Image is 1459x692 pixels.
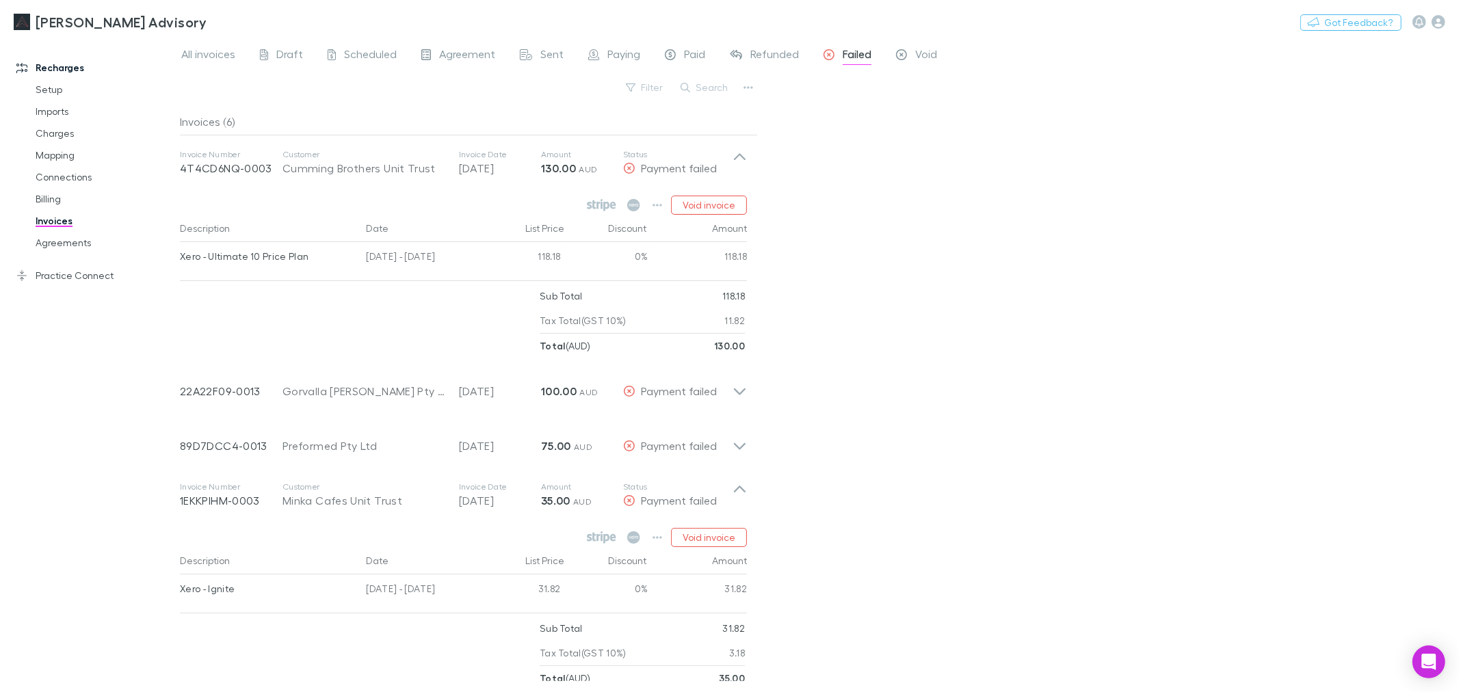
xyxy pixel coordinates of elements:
[541,481,623,492] p: Amount
[674,79,736,96] button: Search
[22,188,189,210] a: Billing
[282,383,445,399] div: Gorvalla [PERSON_NAME] Pty Ltd
[169,358,758,413] div: 22A22F09-0013Gorvalla [PERSON_NAME] Pty Ltd[DATE]100.00 AUDPayment failed
[843,47,871,65] span: Failed
[22,122,189,144] a: Charges
[439,47,495,65] span: Agreement
[623,149,733,160] p: Status
[915,47,937,65] span: Void
[22,232,189,254] a: Agreements
[180,383,282,399] p: 22A22F09-0013
[641,384,717,397] span: Payment failed
[282,492,445,509] div: Minka Cafes Unit Trust
[580,387,599,397] span: AUD
[541,494,570,507] strong: 35.00
[484,574,566,607] div: 31.82
[22,101,189,122] a: Imports
[540,641,627,665] p: Tax Total (GST 10%)
[180,492,282,509] p: 1EKKPIHM-0003
[719,672,745,684] strong: 35.00
[459,438,541,454] p: [DATE]
[459,492,541,509] p: [DATE]
[540,284,583,308] p: Sub Total
[22,79,189,101] a: Setup
[169,135,758,190] div: Invoice Number4T4CD6NQ-0003CustomerCumming Brothers Unit TrustInvoice Date[DATE]Amount130.00 AUDS...
[459,149,541,160] p: Invoice Date
[180,160,282,176] p: 4T4CD6NQ-0003
[361,574,484,607] div: [DATE] - [DATE]
[181,47,235,65] span: All invoices
[573,496,592,507] span: AUD
[540,308,627,333] p: Tax Total (GST 10%)
[540,672,566,684] strong: Total
[619,79,671,96] button: Filter
[566,574,648,607] div: 0%
[541,149,623,160] p: Amount
[623,481,733,492] p: Status
[282,481,445,492] p: Customer
[1412,646,1445,678] div: Open Intercom Messenger
[722,284,745,308] p: 118.18
[541,161,576,175] strong: 130.00
[282,438,445,454] div: Preformed Pty Ltd
[541,384,577,398] strong: 100.00
[671,196,747,215] button: Void invoice
[169,468,758,522] div: Invoice Number1EKKPIHM-0003CustomerMinka Cafes Unit TrustInvoice Date[DATE]Amount35.00 AUDStatusP...
[282,149,445,160] p: Customer
[722,616,745,641] p: 31.82
[14,14,30,30] img: Liston Newton Advisory's Logo
[540,334,590,358] p: ( AUD )
[180,481,282,492] p: Invoice Number
[180,438,282,454] p: 89D7DCC4-0013
[540,47,564,65] span: Sent
[459,160,541,176] p: [DATE]
[579,164,598,174] span: AUD
[282,160,445,176] div: Cumming Brothers Unit Trust
[541,439,571,453] strong: 75.00
[607,47,640,65] span: Paying
[641,161,717,174] span: Payment failed
[566,242,648,275] div: 0%
[36,14,207,30] h3: [PERSON_NAME] Advisory
[5,5,215,38] a: [PERSON_NAME] Advisory
[750,47,799,65] span: Refunded
[714,340,745,351] strong: 130.00
[1300,14,1402,31] button: Got Feedback?
[648,242,748,275] div: 118.18
[648,574,748,607] div: 31.82
[22,144,189,166] a: Mapping
[540,340,566,351] strong: Total
[540,616,583,641] p: Sub Total
[22,210,189,232] a: Invoices
[180,242,356,271] div: Xero - Ultimate 10 Price Plan
[641,439,717,452] span: Payment failed
[22,166,189,188] a: Connections
[540,666,590,691] p: ( AUD )
[169,413,758,468] div: 89D7DCC4-0013Preformed Pty Ltd[DATE]75.00 AUDPayment failed
[684,47,705,65] span: Paid
[641,494,717,507] span: Payment failed
[671,528,747,547] button: Void invoice
[459,383,541,399] p: [DATE]
[3,57,189,79] a: Recharges
[276,47,303,65] span: Draft
[459,481,541,492] p: Invoice Date
[180,149,282,160] p: Invoice Number
[484,242,566,275] div: 118.18
[361,242,484,275] div: [DATE] - [DATE]
[344,47,397,65] span: Scheduled
[3,265,189,287] a: Practice Connect
[180,574,356,603] div: Xero - Ignite
[574,442,592,452] span: AUD
[729,641,745,665] p: 3.18
[724,308,745,333] p: 11.82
